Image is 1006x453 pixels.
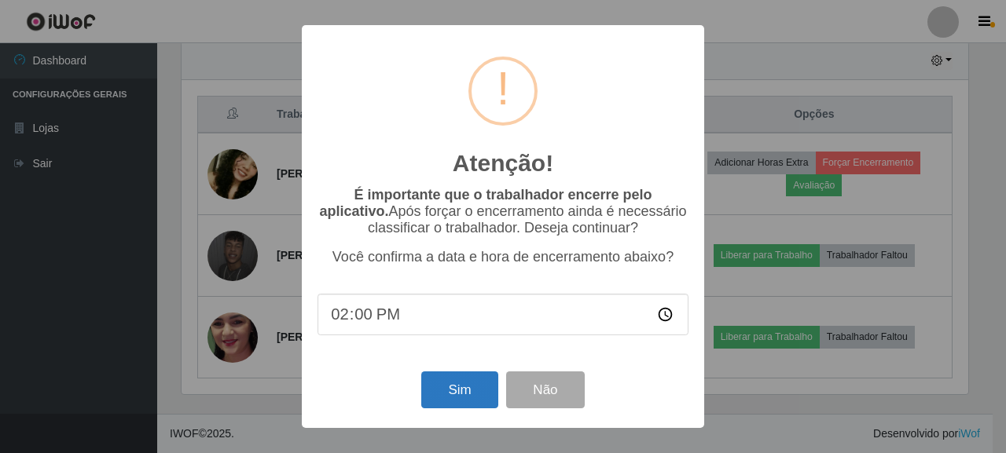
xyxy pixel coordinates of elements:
[506,371,584,408] button: Não
[318,187,688,236] p: Após forçar o encerramento ainda é necessário classificar o trabalhador. Deseja continuar?
[421,371,497,408] button: Sim
[319,187,652,219] b: É importante que o trabalhador encerre pelo aplicativo.
[453,149,553,177] h2: Atenção!
[318,249,688,265] p: Você confirma a data e hora de encerramento abaixo?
